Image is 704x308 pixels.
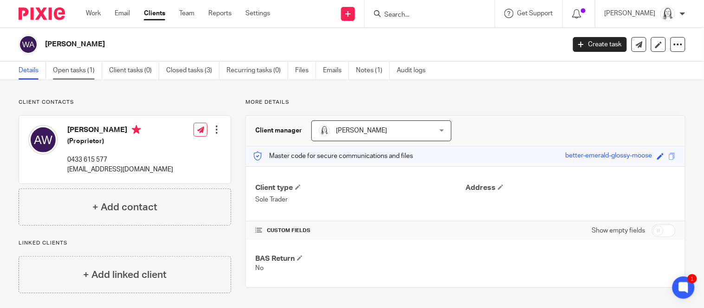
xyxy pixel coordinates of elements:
[67,155,173,164] p: 0433 615 577
[92,200,157,214] h4: + Add contact
[19,99,231,106] p: Client contacts
[28,125,58,155] img: svg%3E
[323,62,349,80] a: Emails
[109,62,159,80] a: Client tasks (0)
[255,254,465,264] h4: BAS Return
[226,62,288,80] a: Recurring tasks (0)
[144,9,165,18] a: Clients
[179,9,194,18] a: Team
[19,7,65,20] img: Pixie
[83,268,167,282] h4: + Add linked client
[19,35,38,54] img: svg%3E
[566,151,652,162] div: better-emerald-glossy-moose
[688,274,697,283] div: 1
[115,9,130,18] a: Email
[67,165,173,174] p: [EMAIL_ADDRESS][DOMAIN_NAME]
[67,125,173,137] h4: [PERSON_NAME]
[295,62,316,80] a: Files
[45,39,456,49] h2: [PERSON_NAME]
[19,62,46,80] a: Details
[255,195,465,204] p: Sole Trader
[605,9,656,18] p: [PERSON_NAME]
[245,9,270,18] a: Settings
[660,6,675,21] img: Eleanor%20Shakeshaft.jpg
[255,227,465,234] h4: CUSTOM FIELDS
[53,62,102,80] a: Open tasks (1)
[573,37,627,52] a: Create task
[592,226,646,235] label: Show empty fields
[255,126,302,135] h3: Client manager
[465,183,676,193] h4: Address
[19,239,231,247] p: Linked clients
[86,9,101,18] a: Work
[166,62,220,80] a: Closed tasks (3)
[517,10,553,17] span: Get Support
[336,127,387,134] span: [PERSON_NAME]
[245,99,685,106] p: More details
[67,137,173,146] h5: (Proprietor)
[397,62,433,80] a: Audit logs
[132,125,141,134] i: Primary
[255,265,264,271] span: No
[255,183,465,193] h4: Client type
[383,11,467,19] input: Search
[253,151,413,161] p: Master code for secure communications and files
[319,125,330,136] img: Eleanor%20Shakeshaft.jpg
[356,62,390,80] a: Notes (1)
[208,9,232,18] a: Reports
